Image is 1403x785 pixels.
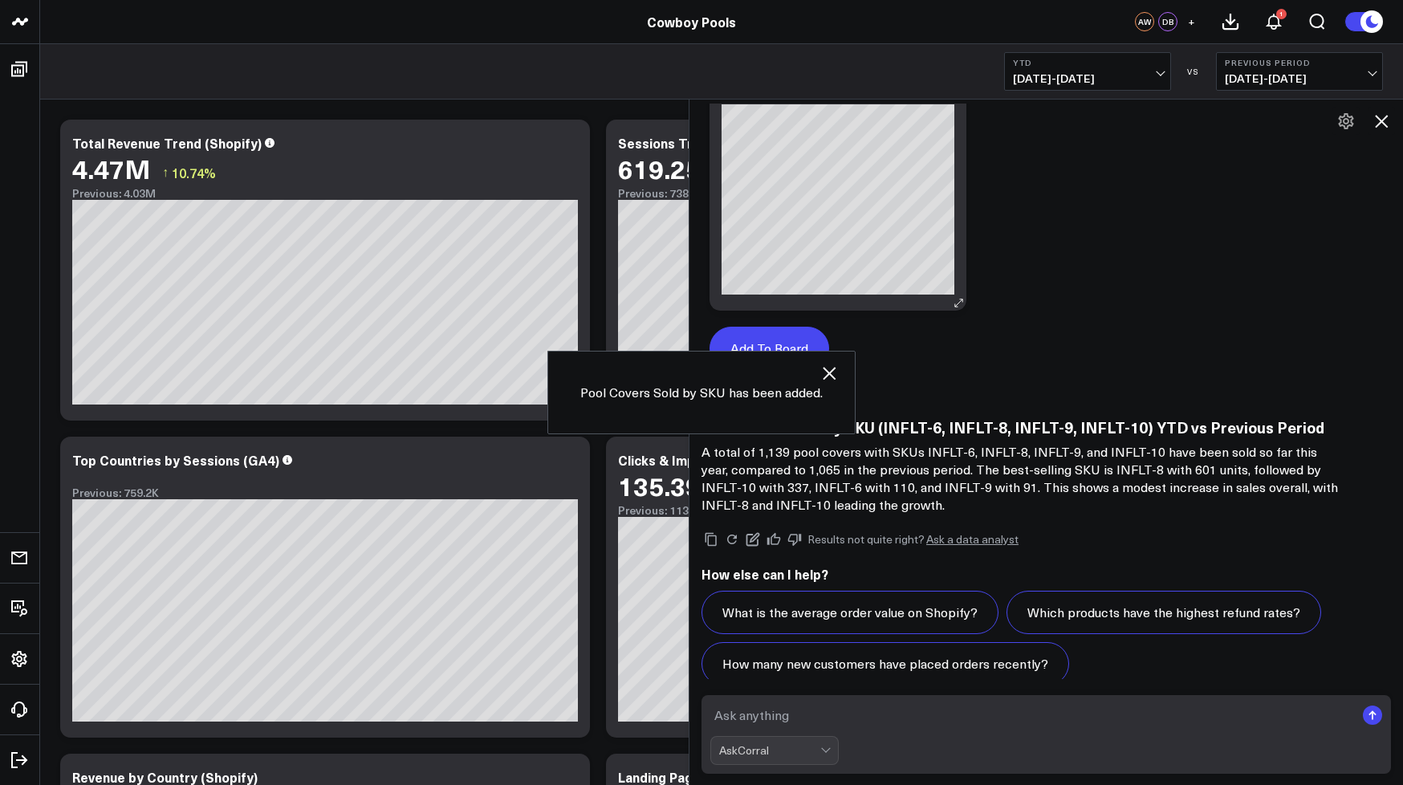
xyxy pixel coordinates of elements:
[701,642,1069,685] button: How many new customers have placed orders recently?
[719,744,820,757] div: AskCorral
[618,187,1124,200] div: Previous: 738.95K
[1188,16,1195,27] span: +
[1225,72,1374,85] span: [DATE] - [DATE]
[618,134,755,152] div: Sessions Trend (GA4)
[1013,58,1162,67] b: YTD
[72,451,279,469] div: Top Countries by Sessions (GA4)
[710,327,829,370] button: Add To Board
[618,471,718,500] div: 135.39K
[72,134,262,152] div: Total Revenue Trend (Shopify)
[1276,9,1287,19] div: 1
[701,443,1344,514] p: A total of 1,139 pool covers with SKUs INFLT-6, INFLT-8, INFLT-9, and INFLT-10 have been sold so ...
[580,384,823,401] p: Pool Covers Sold by SKU has been added.
[1181,12,1201,31] button: +
[618,154,718,183] div: 619.25K
[1225,58,1374,67] b: Previous Period
[701,565,1391,583] h2: How else can I help?
[72,154,150,183] div: 4.47M
[1216,52,1383,91] button: Previous Period[DATE]-[DATE]
[647,13,736,31] a: Cowboy Pools
[1013,72,1162,85] span: [DATE] - [DATE]
[72,486,578,499] div: Previous: 759.2K
[618,451,901,469] div: Clicks & Impressions Trend (Search Console)
[72,187,578,200] div: Previous: 4.03M
[926,534,1019,545] a: Ask a data analyst
[807,531,925,547] span: Results not quite right?
[701,418,1344,436] h3: Pool Covers Sold by SKU (INFLT-6, INFLT-8, INFLT-9, INFLT-10) YTD vs Previous Period
[1007,591,1321,634] button: Which products have the highest refund rates?
[1004,52,1171,91] button: YTD[DATE]-[DATE]
[1179,67,1208,76] div: VS
[1135,12,1154,31] div: AW
[701,530,721,549] button: Copy
[1158,12,1177,31] div: DB
[701,591,998,634] button: What is the average order value on Shopify?
[618,504,1124,517] div: Previous: 113.75K
[162,162,169,183] span: ↑
[172,164,216,181] span: 10.74%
